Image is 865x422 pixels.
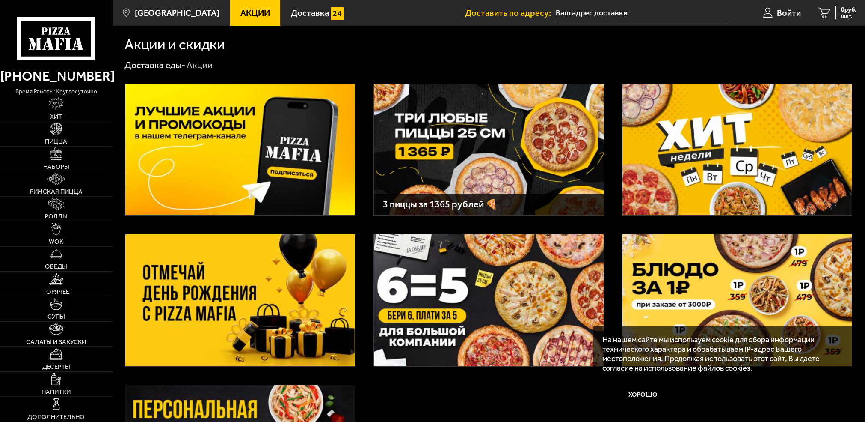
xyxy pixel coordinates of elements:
p: На нашем сайте мы используем cookie для сбора информации технического характера и обрабатываем IP... [602,335,838,373]
span: Десерты [42,364,70,370]
span: Доставить по адресу: [465,9,556,17]
span: Дополнительно [27,414,85,420]
div: Акции [187,59,213,71]
h3: 3 пиццы за 1365 рублей 🍕 [383,200,595,209]
span: 0 руб. [841,6,856,13]
span: Роллы [45,213,68,220]
input: Ваш адрес доставки [556,5,729,21]
span: Пицца [45,138,67,145]
span: Супы [47,314,65,320]
span: Горячее [43,289,69,295]
h1: Акции и скидки [124,38,225,52]
span: Салаты и закуски [26,339,86,345]
a: Доставка еды- [124,60,185,70]
span: Хит [50,114,62,120]
span: Напитки [41,389,71,395]
span: WOK [49,239,63,245]
span: Обеды [45,263,67,270]
span: Акции [240,9,270,17]
span: Римская пицца [30,189,83,195]
button: Хорошо [602,382,684,409]
span: Войти [777,9,801,17]
a: 3 пиццы за 1365 рублей 🍕 [373,84,604,216]
img: 15daf4d41897b9f0e9f617042186c801.svg [331,7,344,21]
span: Наборы [43,164,69,170]
span: [GEOGRAPHIC_DATA] [135,9,220,17]
span: Доставка [291,9,329,17]
span: 0 шт. [841,14,856,19]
